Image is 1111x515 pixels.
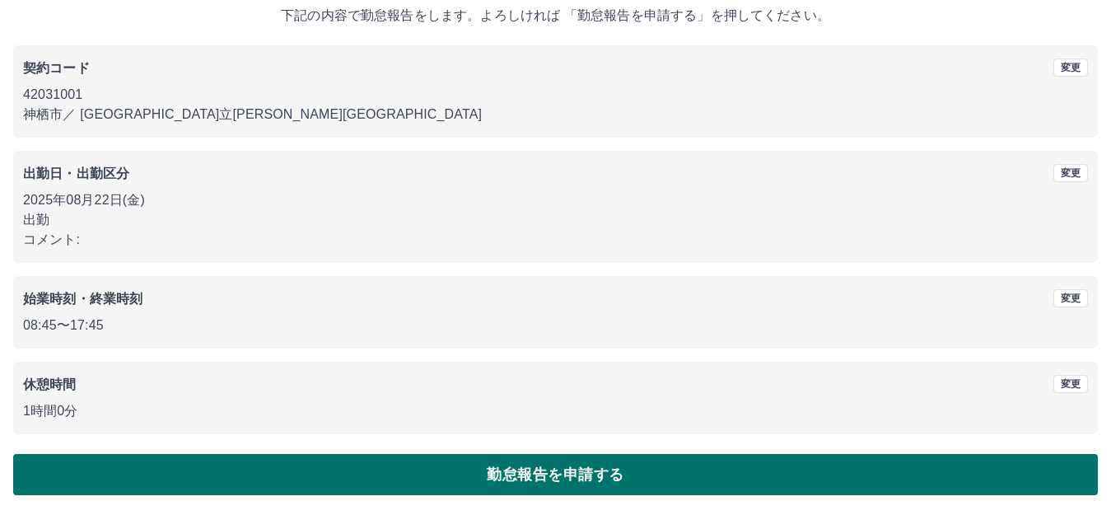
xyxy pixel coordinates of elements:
button: 変更 [1053,59,1088,77]
p: 神栖市 ／ [GEOGRAPHIC_DATA]立[PERSON_NAME][GEOGRAPHIC_DATA] [23,105,1088,124]
p: コメント: [23,230,1088,250]
button: 変更 [1053,164,1088,182]
p: 下記の内容で勤怠報告をします。よろしければ 「勤怠報告を申請する」を押してください。 [13,6,1098,26]
p: 42031001 [23,85,1088,105]
b: 休憩時間 [23,377,77,391]
button: 変更 [1053,289,1088,307]
b: 契約コード [23,61,90,75]
p: 2025年08月22日(金) [23,190,1088,210]
b: 始業時刻・終業時刻 [23,292,142,306]
button: 変更 [1053,375,1088,393]
button: 勤怠報告を申請する [13,454,1098,495]
b: 出勤日・出勤区分 [23,166,129,180]
p: 1時間0分 [23,401,1088,421]
p: 08:45 〜 17:45 [23,316,1088,335]
p: 出勤 [23,210,1088,230]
